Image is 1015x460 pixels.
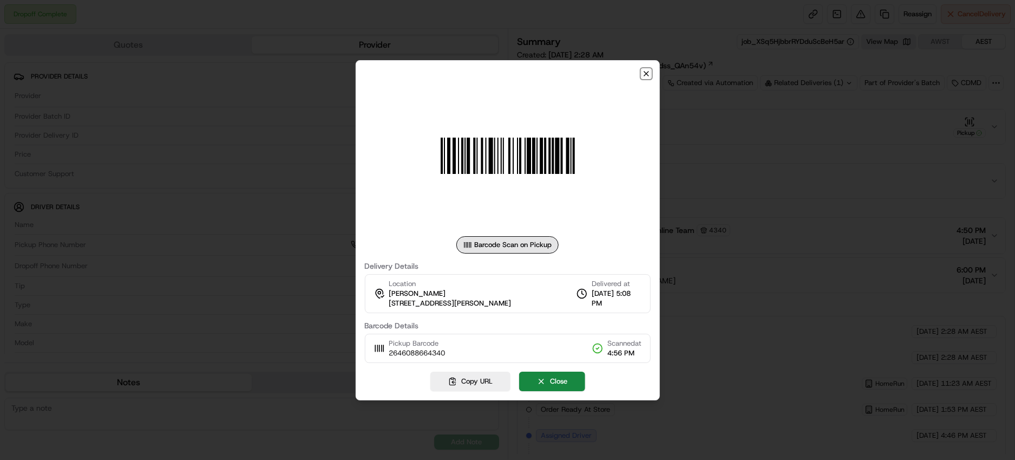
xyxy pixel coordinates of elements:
[37,103,178,114] div: Start new chat
[364,322,651,329] label: Barcode Details
[389,348,445,358] span: 2646088664340
[389,279,416,289] span: Location
[108,184,131,192] span: Pylon
[364,262,651,270] label: Delivery Details
[430,78,586,234] img: barcode_scan_on_pickup image
[389,289,446,299] span: [PERSON_NAME]
[592,279,641,289] span: Delivered at
[456,236,559,254] div: Barcode Scan on Pickup
[102,157,174,168] span: API Documentation
[28,70,179,81] input: Clear
[76,183,131,192] a: Powered byPylon
[519,372,585,391] button: Close
[11,11,32,33] img: Nash
[607,348,641,358] span: 4:56 PM
[37,114,137,123] div: We're available if you need us!
[22,157,83,168] span: Knowledge Base
[11,158,19,167] div: 📗
[11,103,30,123] img: 1736555255976-a54dd68f-1ca7-489b-9aae-adbdc363a1c4
[592,289,641,308] span: [DATE] 5:08 PM
[91,158,100,167] div: 💻
[389,299,511,308] span: [STREET_ADDRESS][PERSON_NAME]
[607,339,641,348] span: Scanned at
[389,339,445,348] span: Pickup Barcode
[87,153,178,172] a: 💻API Documentation
[430,372,510,391] button: Copy URL
[184,107,197,120] button: Start new chat
[6,153,87,172] a: 📗Knowledge Base
[11,43,197,61] p: Welcome 👋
